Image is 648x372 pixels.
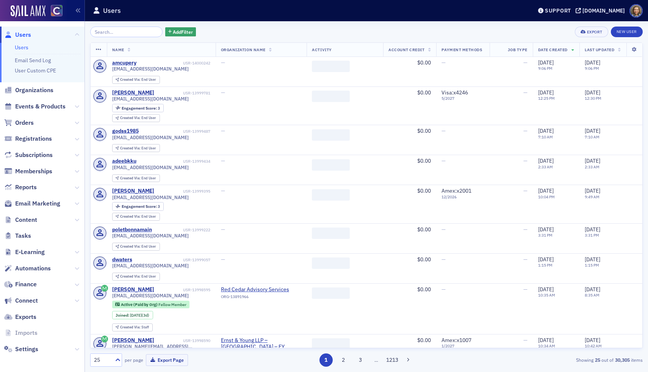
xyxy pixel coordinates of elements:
[585,256,600,263] span: [DATE]
[538,187,554,194] span: [DATE]
[585,164,599,170] time: 2:33 AM
[221,337,302,350] a: Ernst & Young LLP – [GEOGRAPHIC_DATA] – EY
[112,128,139,135] a: godss1985
[15,183,37,191] span: Reports
[155,91,210,96] div: USR-13999781
[629,4,643,17] span: Profile
[122,204,158,209] span: Engagement Score :
[120,325,141,330] span: Created Via :
[15,86,53,94] span: Organizations
[112,233,189,239] span: [EMAIL_ADDRESS][DOMAIN_NAME]
[112,174,160,182] div: Created Via: End User
[464,356,643,363] div: Showing out of items
[4,167,52,176] a: Memberships
[4,329,38,337] a: Imports
[312,91,350,102] span: ‌
[120,78,156,82] div: End User
[538,59,554,66] span: [DATE]
[523,226,527,233] span: —
[585,187,600,194] span: [DATE]
[441,127,446,134] span: —
[45,5,63,18] a: View Homepage
[523,187,527,194] span: —
[15,151,53,159] span: Subscriptions
[538,89,554,96] span: [DATE]
[112,286,154,293] div: [PERSON_NAME]
[585,47,614,52] span: Last Updated
[417,337,431,344] span: $0.00
[312,159,350,171] span: ‌
[585,134,599,140] time: 7:10 AM
[441,226,446,233] span: —
[15,31,31,39] span: Users
[155,338,210,343] div: USR-13998590
[15,216,37,224] span: Content
[112,273,160,281] div: Created Via: End User
[417,157,431,164] span: $0.00
[538,262,553,268] time: 1:15 PM
[575,27,608,37] button: Export
[112,188,154,195] a: [PERSON_NAME]
[112,243,160,251] div: Created Via: End User
[538,343,555,348] time: 10:34 AM
[165,27,196,37] button: AddFilter
[441,344,484,348] span: 1 / 2027
[112,256,132,263] div: dwaters
[15,248,45,256] span: E-Learning
[523,256,527,263] span: —
[538,134,553,140] time: 7:10 AM
[585,127,600,134] span: [DATE]
[614,356,631,363] strong: 30,305
[15,264,51,273] span: Automations
[15,329,38,337] span: Imports
[523,127,527,134] span: —
[112,301,190,308] div: Active (Paid by Org): Active (Paid by Org): Fellow Member
[312,129,350,141] span: ‌
[508,47,527,52] span: Job Type
[120,244,141,249] span: Created Via :
[312,228,350,239] span: ‌
[133,257,210,262] div: USR-13999057
[221,256,225,263] span: —
[221,337,302,350] span: Ernst & Young LLP – Denver – EY
[120,275,156,279] div: End User
[585,262,599,268] time: 1:15 PM
[585,59,600,66] span: [DATE]
[523,59,527,66] span: —
[538,286,554,293] span: [DATE]
[155,287,210,292] div: USR-13998595
[15,313,36,321] span: Exports
[120,115,141,120] span: Created Via :
[4,313,36,321] a: Exports
[538,127,554,134] span: [DATE]
[221,286,290,293] a: Red Cedar Advisory Services
[221,187,225,194] span: —
[146,354,188,366] button: Export Page
[103,6,121,15] h1: Users
[441,157,446,164] span: —
[585,226,600,233] span: [DATE]
[4,135,52,143] a: Registrations
[94,356,111,364] div: 25
[112,195,189,200] span: [EMAIL_ADDRESS][DOMAIN_NAME]
[112,114,160,122] div: Created Via: End User
[585,343,602,348] time: 10:42 AM
[112,158,136,165] a: adeebkku
[120,245,156,249] div: End User
[312,257,350,269] span: ‌
[221,226,225,233] span: —
[441,47,482,52] span: Payment Methods
[112,60,136,66] a: amcupery
[120,215,156,219] div: End User
[15,57,51,64] a: Email Send Log
[221,89,225,96] span: —
[312,287,350,299] span: ‌
[15,345,38,353] span: Settings
[582,7,625,14] div: [DOMAIN_NAME]
[15,232,31,240] span: Tasks
[538,194,555,199] time: 10:04 PM
[4,232,31,240] a: Tasks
